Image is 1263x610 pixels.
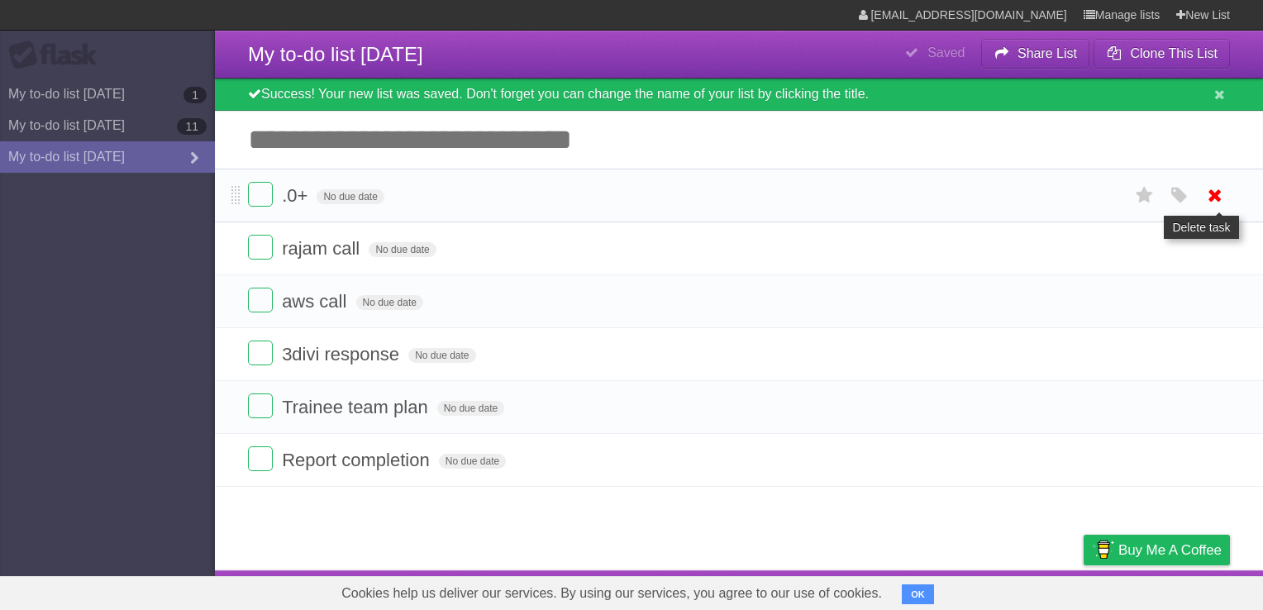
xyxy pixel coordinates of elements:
button: Clone This List [1094,39,1230,69]
button: Share List [981,39,1090,69]
b: Clone This List [1130,46,1218,60]
span: No due date [439,454,506,469]
b: Share List [1018,46,1077,60]
span: Trainee team plan [282,397,432,417]
span: My to-do list [DATE] [248,43,423,65]
button: OK [902,584,934,604]
label: Done [248,182,273,207]
b: 1 [183,87,207,103]
a: Privacy [1062,574,1105,606]
a: Suggest a feature [1126,574,1230,606]
span: .0+ [282,185,312,206]
b: 11 [177,118,207,135]
label: Star task [1129,182,1161,209]
span: No due date [408,348,475,363]
a: About [864,574,898,606]
span: Buy me a coffee [1118,536,1222,565]
span: rajam call [282,238,364,259]
label: Done [248,235,273,260]
label: Done [248,341,273,365]
label: Done [248,446,273,471]
img: Buy me a coffee [1092,536,1114,564]
a: Developers [918,574,985,606]
div: Flask [8,41,107,70]
span: Cookies help us deliver our services. By using our services, you agree to our use of cookies. [325,577,898,610]
span: No due date [369,242,436,257]
span: No due date [317,189,384,204]
span: No due date [356,295,423,310]
span: 3divi response [282,344,403,365]
label: Done [248,393,273,418]
a: Buy me a coffee [1084,535,1230,565]
span: Report completion [282,450,434,470]
div: Success! Your new list was saved. Don't forget you can change the name of your list by clicking t... [215,79,1263,111]
label: Done [248,288,273,312]
b: Saved [927,45,965,60]
span: aws call [282,291,350,312]
span: No due date [437,401,504,416]
a: Terms [1006,574,1042,606]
